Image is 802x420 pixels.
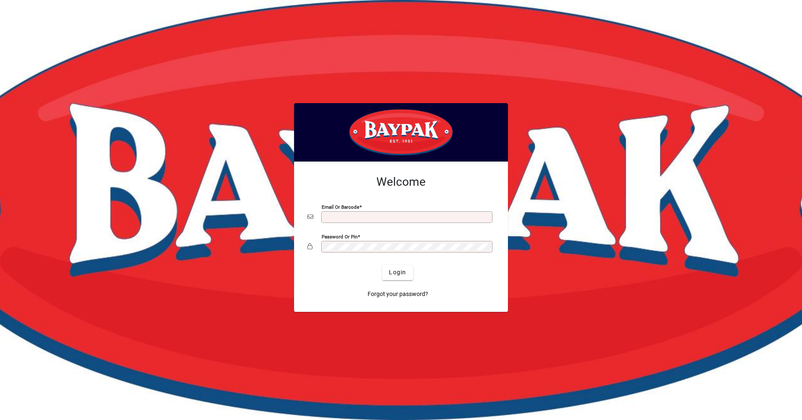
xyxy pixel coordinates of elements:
[322,204,359,210] mat-label: Email or Barcode
[307,175,495,189] h2: Welcome
[364,287,431,302] a: Forgot your password?
[382,265,413,280] button: Login
[368,290,428,299] span: Forgot your password?
[322,233,358,239] mat-label: Password or Pin
[389,268,406,277] span: Login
